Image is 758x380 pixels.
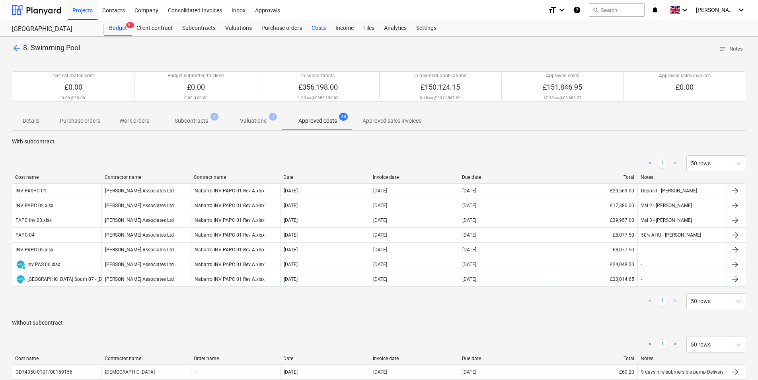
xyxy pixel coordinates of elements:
p: Approved costs [546,72,579,79]
div: [DATE] [284,369,298,375]
div: Total [551,356,635,361]
div: [DATE] [284,247,298,253]
span: arrow_back [12,43,21,53]
div: [PERSON_NAME] Associates Ltd [101,273,191,286]
p: With subcontract [12,137,746,146]
div: [DATE] [373,217,387,223]
span: Notes [719,45,743,54]
div: [PERSON_NAME] Associates Ltd [101,243,191,256]
p: 0.48 ea @ £314,567.89 [420,95,461,100]
div: PAPC 04 [16,232,35,238]
span: 24 [339,113,348,121]
span: £0.00 [64,83,82,91]
i: notifications [651,5,659,15]
div: [PERSON_NAME] Associates Ltd [101,214,191,227]
i: keyboard_arrow_down [557,5,567,15]
div: Invoice has been synced with Xero and its status is currently PAID [16,259,26,270]
a: Previous page [645,296,655,306]
div: - [641,276,642,282]
p: 0.00 @ £0.00 [184,95,208,100]
div: £8,077.50 [548,229,637,241]
span: £0.00 [676,83,694,91]
p: Approved sales invoices [362,117,421,125]
div: [DATE] [284,217,298,223]
span: 9+ [126,22,134,28]
div: Client contract [132,20,177,36]
p: Work orders [119,117,149,125]
div: Deposit - [PERSON_NAME] [641,188,697,194]
a: Previous page [645,340,655,349]
div: Date [283,356,366,361]
span: 8. Swimming Pool [23,43,80,52]
div: Nabarro INV PAPC 01 Rev A.xlsx [195,247,265,253]
div: Nabarro INV PAPC 01 Rev A.xlsx [195,203,265,208]
div: £29,569.00 [548,184,637,197]
p: Subcontracts [175,117,208,125]
div: £60.20 [548,366,637,378]
div: Purchase orders [257,20,307,36]
div: £39,957.00 [548,214,637,227]
div: [PERSON_NAME] Associates Ltd [101,199,191,212]
div: Val 3 - [PERSON_NAME] [641,217,692,223]
div: Invoice date [373,174,456,180]
div: [GEOGRAPHIC_DATA] [12,25,95,33]
div: Order name [194,356,277,361]
div: 50% AHU - [PERSON_NAME] [641,232,701,238]
div: Nabarro INV PAPC 01 Rev A.xlsx [195,276,265,282]
a: Budget9+ [104,20,132,36]
div: Invoice date [373,356,456,361]
div: [GEOGRAPHIC_DATA] South 07 - [DATE].xlsx [27,276,121,282]
div: Invoice has been synced with Xero and its status is currently DRAFT [16,274,26,284]
div: Cost name [15,174,98,180]
div: [DATE] [373,247,387,253]
a: Costs [307,20,331,36]
a: Next page [670,159,680,168]
div: £8,077.50 [548,243,637,256]
div: INV PAPC 05.xlsx [16,247,53,253]
div: [PERSON_NAME] Associates Ltd [101,184,191,197]
img: xero.svg [17,261,25,268]
div: GD74350 0101/00159156 [16,369,72,375]
div: INV PASPC 01 [16,188,47,194]
i: keyboard_arrow_down [737,5,746,15]
button: Notes [716,43,746,55]
p: Details [21,117,41,125]
p: 1.00 ea @ £356,198.00 [298,95,339,100]
div: Date [283,174,366,180]
div: Nabarro INV PAPC 01 Rev A.xlsx [195,232,265,238]
p: 0.00 @ £0.00 [62,95,85,100]
span: search [592,7,599,13]
div: [DEMOGRAPHIC_DATA] [101,366,191,378]
div: Val 2 - [PERSON_NAME] [641,203,692,208]
p: Without subcontract [12,319,746,327]
i: keyboard_arrow_down [680,5,690,15]
span: £356,198.00 [298,83,338,91]
div: [DATE] [284,188,298,194]
a: Settings [411,20,441,36]
iframe: Chat Widget [718,342,758,380]
div: Nabarro INV PAPC 01 Rev A.xlsx [195,262,265,267]
div: Notes [641,174,724,180]
span: 7 [269,113,277,121]
p: In payment applications [414,72,466,79]
div: [PERSON_NAME] Associates Ltd [101,229,191,241]
a: Income [331,20,359,36]
div: £24,048.50 [548,258,637,271]
div: [DATE] [462,188,476,194]
div: [DATE] [373,232,387,238]
div: Due date [462,174,545,180]
span: £151,846.95 [543,83,582,91]
div: [DATE] [462,247,476,253]
div: [DATE] [284,276,298,282]
div: [DATE] [462,203,476,208]
button: Search [589,3,645,17]
div: [DATE] [373,188,387,194]
div: Due date [462,356,545,361]
div: [DATE] [373,262,387,267]
a: Previous page [645,159,655,168]
div: [DATE] [462,369,476,375]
